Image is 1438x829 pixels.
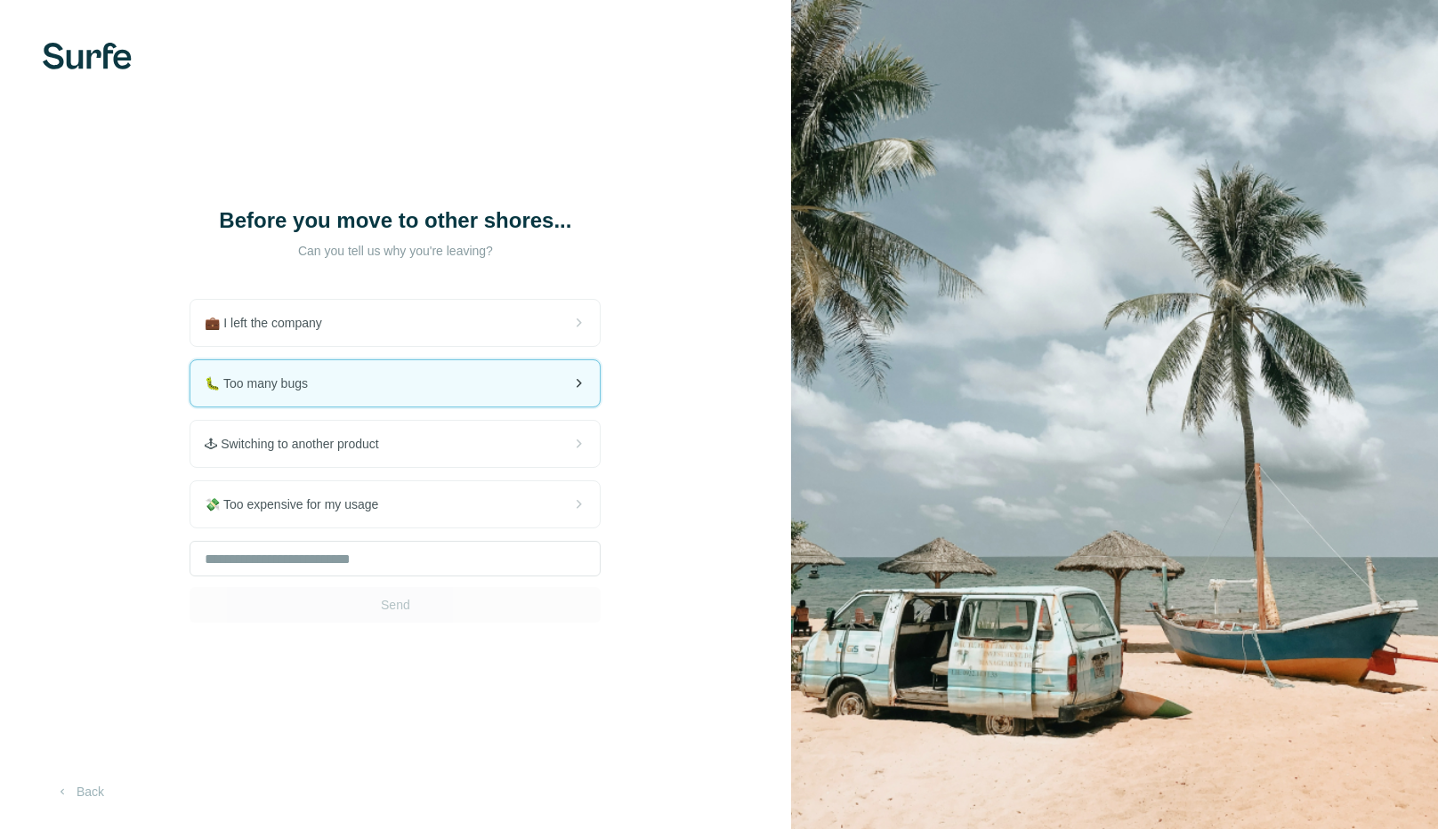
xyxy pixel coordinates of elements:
[205,314,335,332] span: 💼 I left the company
[217,242,573,260] p: Can you tell us why you're leaving?
[205,435,392,453] span: 🕹 Switching to another product
[217,206,573,235] h1: Before you move to other shores...
[205,495,392,513] span: 💸 Too expensive for my usage
[43,776,117,808] button: Back
[43,43,132,69] img: Surfe's logo
[205,374,322,392] span: 🐛 Too many bugs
